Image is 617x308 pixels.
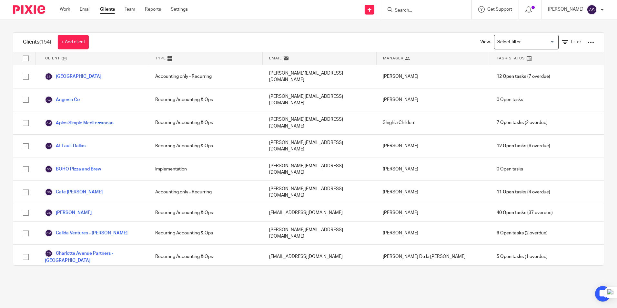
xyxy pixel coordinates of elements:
[100,6,115,13] a: Clients
[497,56,525,61] span: Task Status
[145,6,161,13] a: Reports
[497,189,550,195] span: (4 overdue)
[149,158,262,181] div: Implementation
[60,6,70,13] a: Work
[45,165,53,173] img: svg%3E
[497,73,550,80] span: (7 overdue)
[497,230,548,236] span: (2 overdue)
[45,188,103,196] a: Cafe [PERSON_NAME]
[383,56,403,61] span: Manager
[263,158,376,181] div: [PERSON_NAME][EMAIL_ADDRESS][DOMAIN_NAME]
[45,165,101,173] a: BOHO Pizza and Brew
[156,56,166,61] span: Type
[45,96,53,104] img: svg%3E
[263,111,376,134] div: [PERSON_NAME][EMAIL_ADDRESS][DOMAIN_NAME]
[263,245,376,269] div: [EMAIL_ADDRESS][DOMAIN_NAME]
[497,230,524,236] span: 9 Open tasks
[497,119,524,126] span: 7 Open tasks
[39,39,51,45] span: (154)
[125,6,135,13] a: Team
[45,56,60,61] span: Client
[263,65,376,88] div: [PERSON_NAME][EMAIL_ADDRESS][DOMAIN_NAME]
[45,119,53,127] img: svg%3E
[497,253,548,260] span: (1 overdue)
[263,135,376,158] div: [PERSON_NAME][EMAIL_ADDRESS][DOMAIN_NAME]
[45,250,53,257] img: svg%3E
[45,142,86,150] a: At Fault Dallas
[587,5,597,15] img: svg%3E
[45,142,53,150] img: svg%3E
[376,88,490,111] div: [PERSON_NAME]
[171,6,188,13] a: Settings
[45,96,80,104] a: Angevin Co
[487,7,512,12] span: Get Support
[263,204,376,221] div: [EMAIL_ADDRESS][DOMAIN_NAME]
[376,158,490,181] div: [PERSON_NAME]
[494,35,559,49] div: Search for option
[263,222,376,245] div: [PERSON_NAME][EMAIL_ADDRESS][DOMAIN_NAME]
[376,111,490,134] div: Shighla Childers
[497,253,524,260] span: 5 Open tasks
[149,222,262,245] div: Recurring Accounting & Ops
[376,135,490,158] div: [PERSON_NAME]
[45,229,53,237] img: svg%3E
[149,88,262,111] div: Recurring Accounting & Ops
[149,181,262,204] div: Accounting only - Recurring
[149,65,262,88] div: Accounting only - Recurring
[149,204,262,221] div: Recurring Accounting & Ops
[80,6,90,13] a: Email
[497,189,526,195] span: 11 Open tasks
[376,222,490,245] div: [PERSON_NAME]
[149,135,262,158] div: Recurring Accounting & Ops
[548,6,583,13] p: [PERSON_NAME]
[497,119,548,126] span: (2 overdue)
[497,210,553,216] span: (37 overdue)
[45,209,53,217] img: svg%3E
[149,245,262,269] div: Recurring Accounting & Ops
[263,88,376,111] div: [PERSON_NAME][EMAIL_ADDRESS][DOMAIN_NAME]
[20,52,32,65] input: Select all
[394,8,452,14] input: Search
[45,73,53,80] img: svg%3E
[376,204,490,221] div: [PERSON_NAME]
[269,56,282,61] span: Email
[571,40,581,44] span: Filter
[149,111,262,134] div: Recurring Accounting & Ops
[45,119,114,127] a: Aplos Simple Mediterranean
[58,35,89,49] a: + Add client
[45,73,101,80] a: [GEOGRAPHIC_DATA]
[497,143,550,149] span: (6 overdue)
[45,250,142,264] a: Charlotte Avenue Partners - [GEOGRAPHIC_DATA]
[495,36,555,48] input: Search for option
[497,73,526,80] span: 12 Open tasks
[13,5,45,14] img: Pixie
[376,181,490,204] div: [PERSON_NAME]
[376,245,490,269] div: [PERSON_NAME] De la [PERSON_NAME]
[45,188,53,196] img: svg%3E
[497,97,523,103] span: 0 Open tasks
[263,181,376,204] div: [PERSON_NAME][EMAIL_ADDRESS][DOMAIN_NAME]
[45,229,127,237] a: Calida Ventures - [PERSON_NAME]
[470,33,594,52] div: View:
[45,209,92,217] a: [PERSON_NAME]
[23,39,51,46] h1: Clients
[497,143,526,149] span: 12 Open tasks
[497,166,523,172] span: 0 Open tasks
[376,65,490,88] div: [PERSON_NAME]
[497,210,526,216] span: 40 Open tasks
